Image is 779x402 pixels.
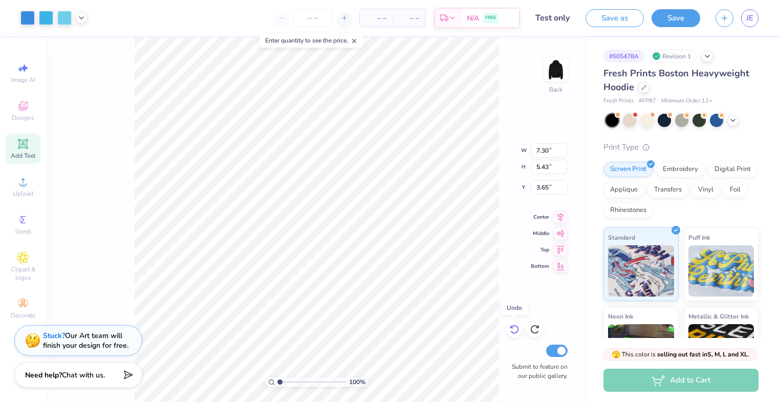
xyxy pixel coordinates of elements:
[25,370,62,380] strong: Need help?
[612,350,620,359] span: 🫣
[259,33,363,48] div: Enter quantity to see the price.
[608,232,635,243] span: Standard
[12,114,34,122] span: Designs
[657,350,748,358] strong: selling out fast in S, M, L and XL
[741,9,759,27] a: JE
[647,182,688,198] div: Transfers
[688,232,710,243] span: Puff Ink
[546,59,566,80] img: Back
[43,331,65,341] strong: Stuck?
[603,203,653,218] div: Rhinestones
[708,162,758,177] div: Digital Print
[608,324,674,375] img: Neon Ink
[11,311,35,320] span: Decorate
[366,13,386,24] span: – –
[723,182,747,198] div: Foil
[528,8,578,28] input: Untitled Design
[467,13,479,24] span: N/A
[531,230,549,237] span: Middle
[603,97,634,105] span: Fresh Prints
[293,9,333,27] input: – –
[603,67,749,93] span: Fresh Prints Boston Heavyweight Hoodie
[399,13,419,24] span: – –
[531,214,549,221] span: Center
[586,9,644,27] button: Save as
[688,324,754,375] img: Metallic & Glitter Ink
[15,227,31,236] span: Greek
[5,265,41,282] span: Clipart & logos
[650,50,697,62] div: Revision 1
[11,76,35,84] span: Image AI
[661,97,712,105] span: Minimum Order: 12 +
[652,9,700,27] button: Save
[485,14,496,22] span: FREE
[688,245,754,297] img: Puff Ink
[746,12,753,24] span: JE
[62,370,105,380] span: Chat with us.
[531,246,549,253] span: Top
[608,245,674,297] img: Standard
[688,311,749,322] span: Metallic & Glitter Ink
[349,377,365,387] span: 100 %
[612,350,749,359] span: This color is .
[531,263,549,270] span: Bottom
[603,182,644,198] div: Applique
[501,301,528,315] div: Undo
[13,189,33,198] span: Upload
[549,85,562,94] div: Back
[691,182,720,198] div: Vinyl
[603,141,759,153] div: Print Type
[656,162,705,177] div: Embroidery
[639,97,656,105] span: # FP87
[608,311,633,322] span: Neon Ink
[603,162,653,177] div: Screen Print
[506,362,568,380] label: Submit to feature on our public gallery.
[603,50,644,62] div: # 505478A
[43,331,128,350] div: Our Art team will finish your design for free.
[11,152,35,160] span: Add Text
